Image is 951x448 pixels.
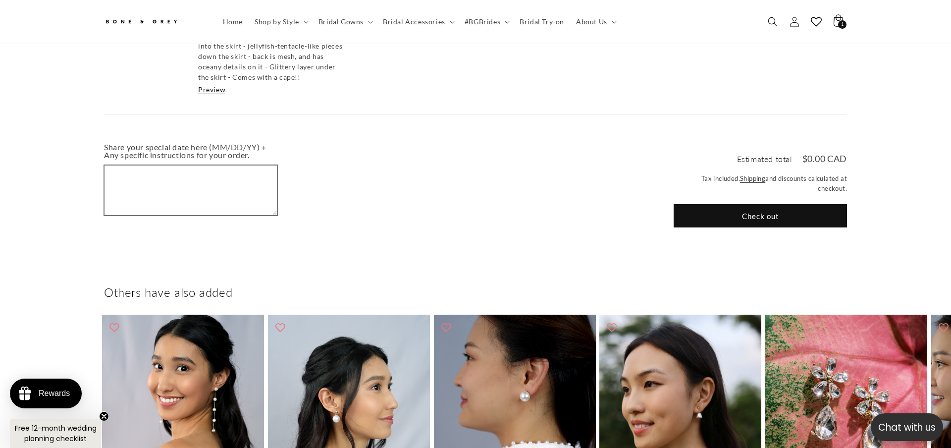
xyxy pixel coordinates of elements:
span: Bridal Gowns [318,17,364,26]
h2: Estimated total [737,155,792,163]
summary: #BGBrides [459,11,514,32]
div: Free 12-month wedding planning checklistClose teaser [10,419,101,448]
p: $0.00 CAD [802,154,847,163]
label: Share your special date here (MM/DD/YY) + Any specific instructions for your order. [104,150,277,159]
a: Bridal Try-on [514,11,570,32]
summary: Shop by Style [249,11,313,32]
span: Home [223,17,243,26]
small: Tax included. and discounts calculated at checkout. [674,174,847,193]
span: #BGBrides [465,17,500,26]
span: About Us [576,17,607,26]
button: Check out [674,204,847,227]
span: 1 [841,20,844,29]
button: Add to wishlist [436,317,456,337]
h2: Others have also added [104,284,847,300]
span: Bridal Try-on [520,17,564,26]
span: Free 12-month wedding planning checklist [15,423,97,444]
button: Add to wishlist [768,317,788,337]
img: Bone and Grey Bridal [104,14,178,30]
dd: - ocean themed - sparkly and beaded - small and fine leafy/vine/seaweed details that start from t... [198,10,343,81]
button: Add to wishlist [270,317,290,337]
div: Rewards [39,389,70,398]
a: Home [217,11,249,32]
button: Add to wishlist [602,317,622,337]
span: Shop by Style [255,17,299,26]
a: Shipping [740,174,765,182]
summary: Search [762,11,784,33]
a: Preview [198,85,225,94]
p: Chat with us [871,420,943,435]
button: Open chatbox [871,413,943,441]
summary: Bridal Gowns [313,11,377,32]
a: Bone and Grey Bridal [101,10,207,34]
span: Bridal Accessories [383,17,445,26]
button: Add to wishlist [105,317,124,337]
summary: Bridal Accessories [377,11,459,32]
summary: About Us [570,11,621,32]
button: Close teaser [99,411,109,421]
